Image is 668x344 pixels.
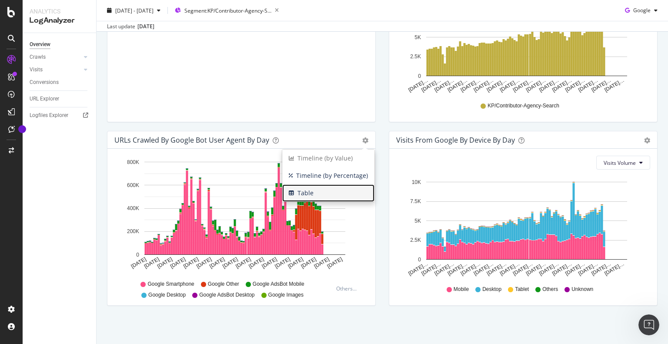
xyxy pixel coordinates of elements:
[38,33,160,84] div: Hi I reviwed the logs file explorer and I am not seeing the logs after [DATE] there either. I wil...
[30,40,90,49] a: Overview
[30,65,43,74] div: Visits
[488,102,559,110] span: KP/Contributor-Agency-Search
[27,277,34,284] button: Gif picker
[414,218,421,224] text: 5K
[25,5,39,19] img: Profile image for Victoria
[7,259,167,274] textarea: Message…
[156,256,174,270] text: [DATE]
[482,286,501,293] span: Desktop
[33,30,140,48] a: Alamy - Missing Log Files
[107,23,154,30] div: Last update
[326,256,344,270] text: [DATE]
[87,183,160,192] div: thanks [PERSON_NAME]
[282,152,374,165] span: Timeline (by Value)
[7,251,167,263] div: [DATE]
[30,111,90,120] a: Logfiles Explorer
[171,3,282,17] button: Segment:KP/Contributor-Agency-Search
[247,256,265,270] text: [DATE]
[396,136,515,144] div: Visits From Google By Device By Day
[633,7,651,14] span: Google
[30,7,89,16] div: Analytics
[143,256,160,270] text: [DATE]
[454,286,469,293] span: Mobile
[596,156,650,170] button: Visits Volume
[362,137,368,144] div: gear
[208,281,239,288] span: Google Other
[7,28,167,97] div: Rini says…
[274,256,291,270] text: [DATE]
[137,23,154,30] div: [DATE]
[7,148,167,178] div: Victoria says…
[80,178,167,197] div: thanks [PERSON_NAME]
[13,277,20,284] button: Emoji picker
[30,40,50,49] div: Overview
[30,65,81,74] a: Visits
[114,156,365,277] svg: A chart.
[396,177,647,277] div: A chart.
[638,314,659,335] iframe: Intercom live chat
[6,3,22,20] button: go back
[31,28,167,90] div: Hi I reviwed the logs file explorer and I am not seeing the logs after [DATE] there either. I wil...
[313,256,331,270] text: [DATE]
[199,291,254,299] span: Google AdsBot Desktop
[136,3,153,20] button: Home
[14,209,136,218] div: Thank you for your patience.
[148,291,186,299] span: Google Desktop
[410,198,421,204] text: 7.5K
[182,256,200,270] text: [DATE]
[621,3,661,17] button: Google
[52,35,133,42] span: Alamy - Missing Log Files
[412,179,421,185] text: 10K
[127,182,139,188] text: 600K
[234,256,252,270] text: [DATE]
[184,7,271,14] span: Segment: KP/Contributor-Agency-Search
[30,94,59,104] div: URL Explorer
[410,53,421,60] text: 2.5K
[147,281,194,288] span: Google Smartphone
[136,252,139,258] text: 0
[30,78,59,87] div: Conversions
[208,256,226,270] text: [DATE]
[195,256,213,270] text: [DATE]
[414,34,421,40] text: 5K
[70,160,104,167] strong: Submitted
[14,222,136,239] div: We will try to get back to you as soon as possible.
[571,286,593,293] span: Unknown
[282,149,375,202] ul: gear
[18,125,26,133] div: Tooltip anchor
[42,4,69,11] h1: Victoria
[30,53,46,62] div: Crawls
[42,11,81,20] p: Active 4h ago
[418,73,421,79] text: 0
[130,256,147,270] text: [DATE]
[261,256,278,270] text: [DATE]
[282,187,374,200] span: Table
[336,285,361,292] div: Others...
[115,7,154,14] span: [DATE] - [DATE]
[41,277,48,284] button: Upload attachment
[47,152,137,159] span: Ticket has been created • [DATE]
[644,137,650,144] div: gear
[410,237,421,243] text: 2.5K
[7,178,167,204] div: Rini says…
[169,256,187,270] text: [DATE]
[30,53,81,62] a: Crawls
[268,291,304,299] span: Google Images
[127,205,139,211] text: 400K
[7,97,143,141] div: Sure thing! I've created a ticket with our support team to investigate the issue and I'll let you...
[282,169,374,182] span: Timeline (by Percentage)
[253,281,304,288] span: Google AdsBot Mobile
[30,78,90,87] a: Conversions
[418,257,421,263] text: 0
[7,97,167,148] div: Victoria says…
[604,159,636,167] span: Visits Volume
[127,229,139,235] text: 200K
[153,3,168,19] div: Close
[7,204,143,244] div: Thank you for your patience.We will try to get back to you as soon as possible.
[14,102,136,136] div: Sure thing! I've created a ticket with our support team to investigate the issue and I'll let you...
[7,204,167,251] div: Customer Support says…
[287,256,304,270] text: [DATE]
[542,286,558,293] span: Others
[149,274,163,288] button: Send a message…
